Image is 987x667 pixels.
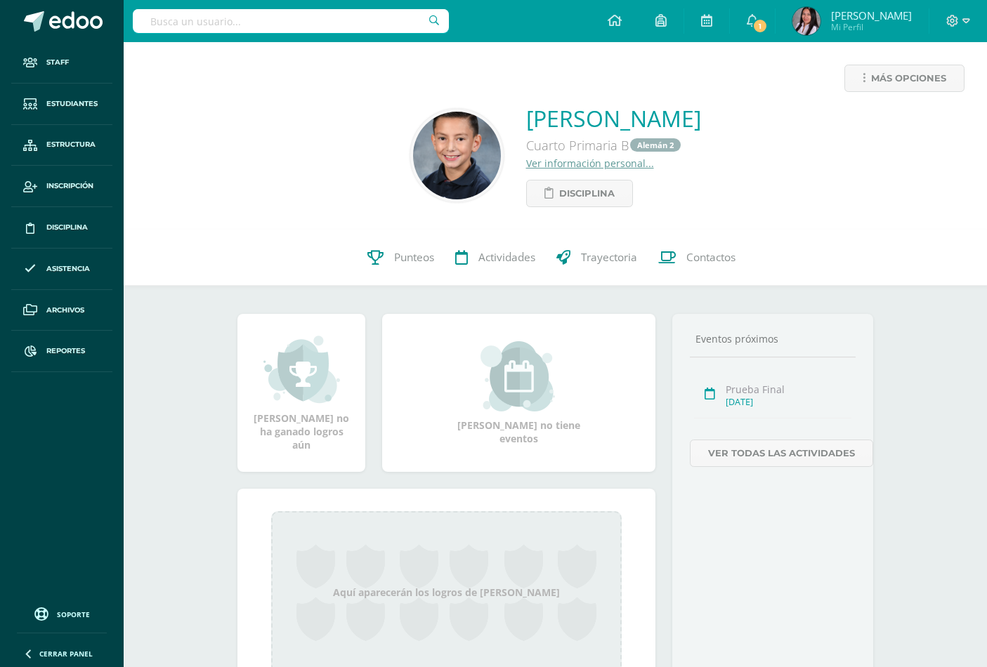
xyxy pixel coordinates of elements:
div: Eventos próximos [690,332,856,345]
div: Cuarto Primaria B [526,133,701,157]
span: Actividades [478,251,535,265]
span: [PERSON_NAME] [831,8,912,22]
a: Punteos [357,230,445,286]
span: Disciplina [559,180,615,206]
img: achievement_small.png [263,334,340,404]
a: [PERSON_NAME] [526,103,701,133]
span: Cerrar panel [39,649,93,659]
div: Prueba Final [726,383,851,396]
img: d03be7b87bcaf4b4659af6b60df5e41f.png [413,112,501,199]
a: Alemán 2 [630,138,681,152]
span: Inscripción [46,180,93,192]
a: Archivos [11,290,112,331]
span: Trayectoria [581,251,637,265]
a: Disciplina [526,180,633,207]
span: Estudiantes [46,98,98,110]
span: 1 [752,18,768,34]
a: Reportes [11,331,112,372]
a: Soporte [17,604,107,623]
span: Contactos [686,251,736,265]
span: Estructura [46,139,96,150]
img: event_small.png [481,341,557,411]
a: Actividades [445,230,546,286]
a: Contactos [648,230,746,286]
input: Busca un usuario... [133,9,449,33]
a: Estudiantes [11,84,112,125]
a: Más opciones [844,65,965,92]
a: Estructura [11,125,112,166]
span: Más opciones [871,65,946,91]
a: Disciplina [11,207,112,249]
span: Mi Perfil [831,21,912,33]
a: Ver información personal... [526,157,654,170]
span: Asistencia [46,263,90,275]
div: [DATE] [726,396,851,408]
span: Soporte [57,609,90,619]
span: Reportes [46,345,85,357]
div: [PERSON_NAME] no ha ganado logros aún [251,334,351,451]
a: Staff [11,42,112,84]
a: Inscripción [11,166,112,207]
span: Punteos [394,251,434,265]
a: Trayectoria [546,230,648,286]
div: [PERSON_NAME] no tiene eventos [449,341,589,445]
span: Disciplina [46,222,88,233]
span: Archivos [46,305,84,316]
img: 1c4a8e29229ca7cba10d259c3507f649.png [792,7,821,35]
a: Asistencia [11,249,112,290]
a: Ver todas las actividades [690,440,873,467]
span: Staff [46,57,69,68]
